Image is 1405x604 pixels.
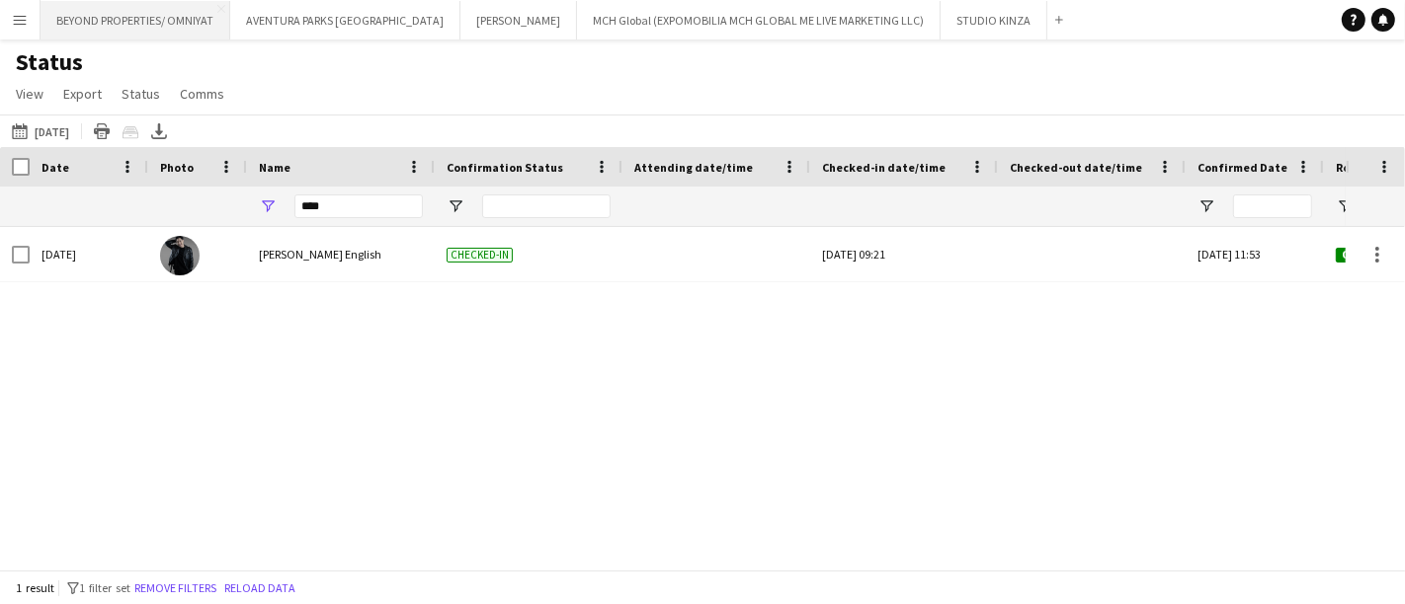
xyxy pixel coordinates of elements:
a: Status [114,81,168,107]
button: Remove filters [130,577,220,599]
a: Export [55,81,110,107]
button: [DATE] [8,119,73,143]
span: Date [41,160,69,175]
button: BEYOND PROPERTIES/ OMNIYAT [41,1,230,39]
span: Export [63,85,102,103]
span: Confirmed Date [1198,160,1287,175]
button: AVENTURA PARKS [GEOGRAPHIC_DATA] [230,1,460,39]
img: Nathan piolo English [160,236,200,275]
span: Status [122,85,160,103]
span: Confirmation Status [447,160,563,175]
button: Open Filter Menu [447,197,464,215]
button: Open Filter Menu [259,197,277,215]
a: View [8,81,51,107]
button: MCH Global (EXPOMOBILIA MCH GLOBAL ME LIVE MARKETING LLC) [577,1,941,39]
button: Open Filter Menu [1198,197,1215,215]
span: Checked-in date/time [822,160,946,175]
span: Checked-in [447,248,513,263]
app-action-btn: Export XLSX [147,119,171,143]
span: Role Status [1336,160,1401,175]
app-action-btn: Print [90,119,114,143]
span: View [16,85,43,103]
a: Comms [172,81,232,107]
button: Reload data [220,577,299,599]
input: Confirmation Status Filter Input [482,194,611,218]
div: [DATE] 09:21 [822,227,986,281]
span: Checked-out date/time [1010,160,1142,175]
button: Open Filter Menu [1336,197,1354,215]
button: STUDIO KINZA [941,1,1047,39]
span: [PERSON_NAME] English [259,247,381,262]
input: Confirmed Date Filter Input [1233,194,1312,218]
span: Photo [160,160,194,175]
span: Name [259,160,290,175]
input: Name Filter Input [294,194,423,218]
div: [DATE] 11:53 [1186,227,1324,281]
span: Attending date/time [634,160,753,175]
span: Comms [180,85,224,103]
div: [DATE] [30,227,148,281]
button: [PERSON_NAME] [460,1,577,39]
span: 1 filter set [79,580,130,595]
